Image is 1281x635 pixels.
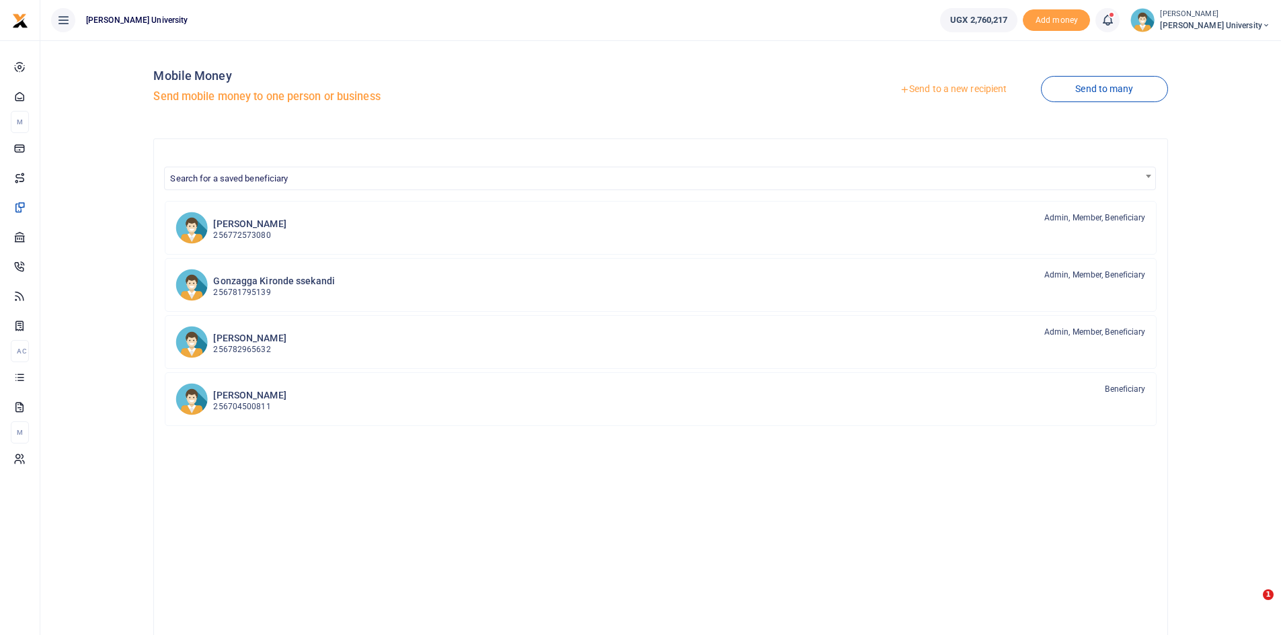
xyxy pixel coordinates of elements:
[1105,383,1145,395] span: Beneficiary
[11,421,29,443] li: M
[213,286,335,299] p: 256781795139
[1160,19,1270,32] span: [PERSON_NAME] University
[176,326,208,358] img: ScO
[12,13,28,29] img: logo-small
[1023,14,1090,24] a: Add money
[213,390,286,401] h6: [PERSON_NAME]
[1044,269,1146,281] span: Admin, Member, Beneficiary
[1160,9,1270,20] small: [PERSON_NAME]
[176,383,208,415] img: NK
[1023,9,1090,32] span: Add money
[1130,8,1155,32] img: profile-user
[935,8,1023,32] li: Wallet ballance
[153,69,655,83] h4: Mobile Money
[1044,326,1146,338] span: Admin, Member, Beneficiary
[213,400,286,413] p: 256704500811
[1023,9,1090,32] li: Toup your wallet
[1044,212,1146,224] span: Admin, Member, Beneficiary
[165,372,1156,426] a: NK [PERSON_NAME] 256704500811 Beneficiary
[1235,589,1268,622] iframe: Intercom live chat
[213,333,286,344] h6: [PERSON_NAME]
[176,269,208,301] img: GKs
[12,15,28,25] a: logo-small logo-large logo-large
[213,218,286,230] h6: [PERSON_NAME]
[11,340,29,362] li: Ac
[81,14,193,26] span: [PERSON_NAME] University
[213,229,286,242] p: 256772573080
[11,111,29,133] li: M
[1263,589,1274,600] span: 1
[165,167,1155,188] span: Search for a saved beneficiary
[176,212,208,244] img: PB
[170,173,288,183] span: Search for a saved beneficiary
[165,315,1156,369] a: ScO [PERSON_NAME] 256782965632 Admin, Member, Beneficiary
[1041,76,1167,102] a: Send to many
[1130,8,1270,32] a: profile-user [PERSON_NAME] [PERSON_NAME] University
[213,276,335,287] h6: Gonzagga Kironde ssekandi
[165,258,1156,312] a: GKs Gonzagga Kironde ssekandi 256781795139 Admin, Member, Beneficiary
[950,13,1007,27] span: UGX 2,760,217
[164,167,1155,190] span: Search for a saved beneficiary
[940,8,1017,32] a: UGX 2,760,217
[153,90,655,103] h5: Send mobile money to one person or business
[165,201,1156,255] a: PB [PERSON_NAME] 256772573080 Admin, Member, Beneficiary
[213,343,286,356] p: 256782965632
[865,77,1041,101] a: Send to a new recipient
